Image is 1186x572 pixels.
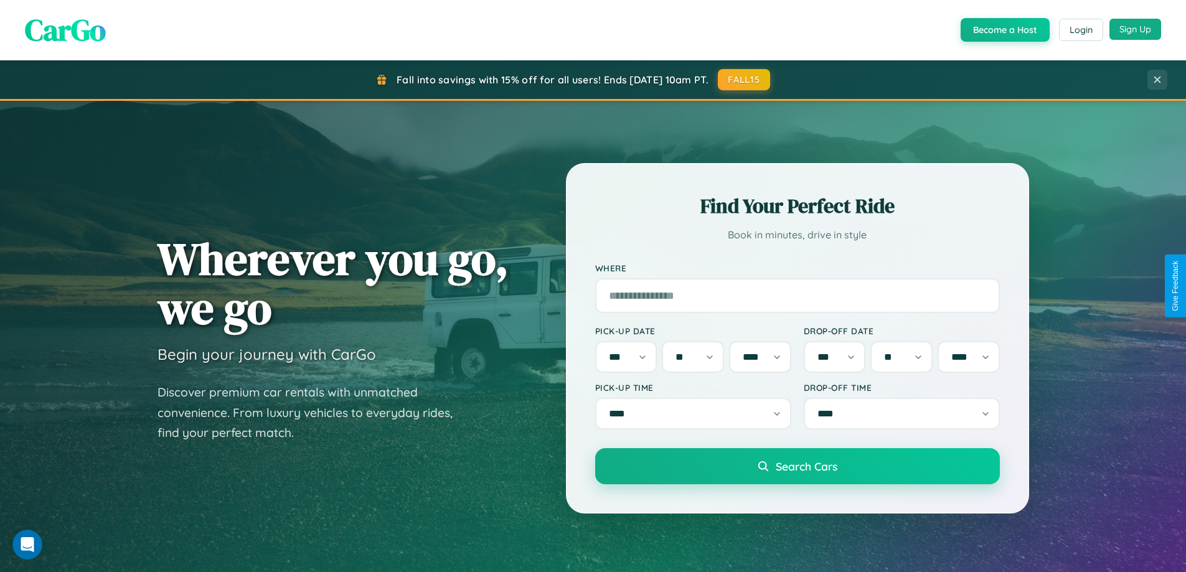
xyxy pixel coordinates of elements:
button: Become a Host [961,18,1050,42]
h3: Begin your journey with CarGo [158,345,376,363]
div: Give Feedback [1171,261,1180,311]
h1: Wherever you go, we go [158,234,509,332]
span: CarGo [25,9,106,50]
h2: Find Your Perfect Ride [595,192,1000,220]
p: Discover premium car rentals with unmatched convenience. From luxury vehicles to everyday rides, ... [158,382,469,443]
button: Login [1059,19,1103,41]
span: Search Cars [776,459,837,473]
label: Pick-up Time [595,382,791,393]
button: Sign Up [1109,19,1161,40]
label: Drop-off Time [804,382,1000,393]
button: FALL15 [718,69,770,90]
label: Where [595,263,1000,273]
iframe: Intercom live chat [12,530,42,560]
span: Fall into savings with 15% off for all users! Ends [DATE] 10am PT. [397,73,708,86]
p: Book in minutes, drive in style [595,226,1000,244]
button: Search Cars [595,448,1000,484]
label: Pick-up Date [595,326,791,336]
label: Drop-off Date [804,326,1000,336]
